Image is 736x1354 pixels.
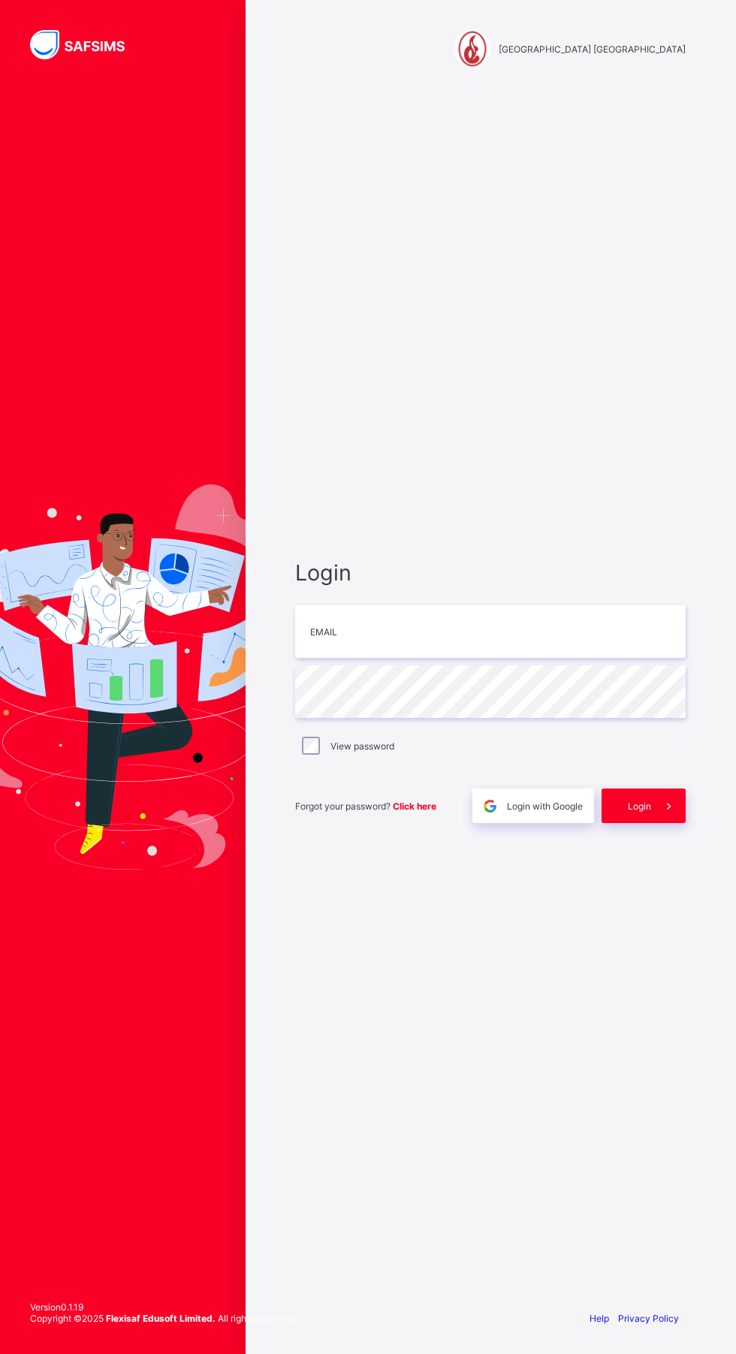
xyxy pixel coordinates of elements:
[295,801,436,812] span: Forgot your password?
[30,30,143,59] img: SAFSIMS Logo
[106,1313,216,1324] strong: Flexisaf Edusoft Limited.
[481,798,499,815] img: google.396cfc9801f0270233282035f929180a.svg
[499,44,686,55] span: [GEOGRAPHIC_DATA] [GEOGRAPHIC_DATA]
[590,1313,609,1324] a: Help
[507,801,583,812] span: Login with Google
[330,740,394,752] label: View password
[30,1301,295,1313] span: Version 0.1.19
[393,801,436,812] a: Click here
[618,1313,679,1324] a: Privacy Policy
[295,559,686,586] span: Login
[628,801,651,812] span: Login
[30,1313,295,1324] span: Copyright © 2025 All rights reserved.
